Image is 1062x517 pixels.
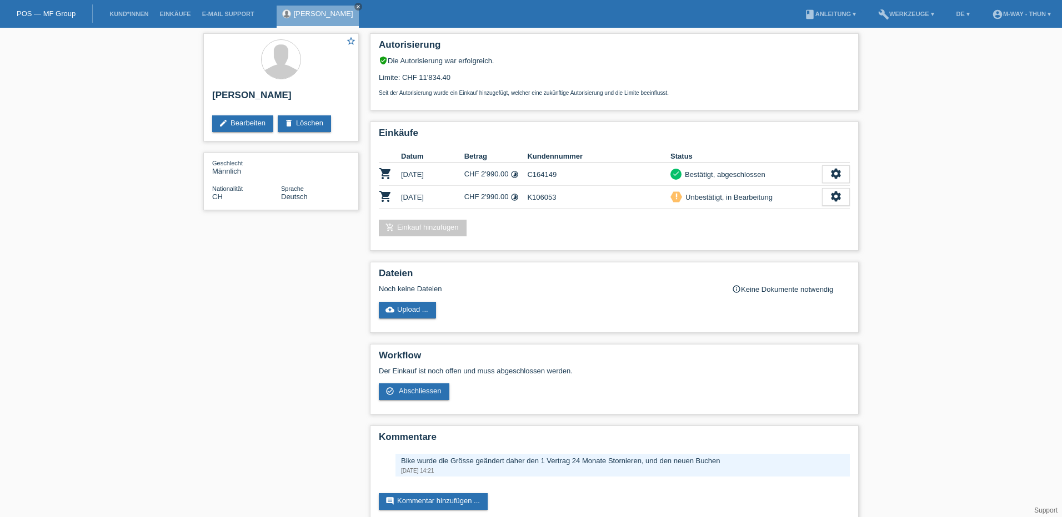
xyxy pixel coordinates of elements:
td: C164149 [527,163,670,186]
i: settings [830,168,842,180]
h2: [PERSON_NAME] [212,90,350,107]
i: verified_user [379,56,388,65]
td: CHF 2'990.00 [464,163,528,186]
td: K106053 [527,186,670,209]
a: POS — MF Group [17,9,76,18]
i: delete [284,119,293,128]
i: POSP00024578 [379,167,392,180]
a: buildWerkzeuge ▾ [873,11,940,17]
div: Unbestätigt, in Bearbeitung [682,191,773,203]
a: check_circle_outline Abschliessen [379,383,449,400]
p: Seit der Autorisierung wurde ein Einkauf hinzugefügt, welcher eine zukünftige Autorisierung und d... [379,90,850,96]
a: deleteLöschen [278,115,331,132]
td: [DATE] [401,186,464,209]
i: priority_high [673,192,680,200]
i: POSP00026544 [379,190,392,203]
i: info_outline [732,285,741,293]
a: commentKommentar hinzufügen ... [379,493,488,510]
div: Keine Dokumente notwendig [732,285,850,293]
span: Geschlecht [212,160,243,166]
a: add_shopping_cartEinkauf hinzufügen [379,220,467,236]
i: star_border [346,36,356,46]
i: account_circle [992,9,1003,20]
i: 24 Raten [510,170,519,179]
a: Kund*innen [104,11,154,17]
th: Datum [401,150,464,163]
i: edit [219,119,228,128]
span: Abschliessen [399,387,442,395]
span: Nationalität [212,185,243,192]
i: check_circle_outline [385,387,394,396]
div: Bestätigt, abgeschlossen [682,169,765,180]
i: settings [830,190,842,202]
h2: Dateien [379,268,850,285]
i: comment [385,496,394,505]
div: Noch keine Dateien [379,285,718,293]
a: close [354,3,362,11]
td: CHF 2'990.00 [464,186,528,209]
span: Schweiz [212,192,223,201]
a: E-Mail Support [197,11,260,17]
a: Einkäufe [154,11,196,17]
span: Sprache [281,185,304,192]
h2: Workflow [379,350,850,367]
th: Betrag [464,150,528,163]
i: close [355,4,361,9]
a: DE ▾ [951,11,975,17]
span: Deutsch [281,192,308,201]
a: bookAnleitung ▾ [799,11,861,17]
i: add_shopping_cart [385,223,394,232]
th: Status [670,150,822,163]
i: check [672,170,680,178]
i: build [878,9,889,20]
i: cloud_upload [385,305,394,314]
td: [DATE] [401,163,464,186]
i: book [804,9,815,20]
div: Die Autorisierung war erfolgreich. [379,56,850,65]
h2: Autorisierung [379,39,850,56]
th: Kundennummer [527,150,670,163]
h2: Kommentare [379,432,850,448]
div: [DATE] 14:21 [401,468,844,474]
div: Bike wurde die Grösse geändert daher den 1 Vertrag 24 Monate Stornieren, und den neuen Buchen [401,457,844,465]
a: Support [1034,506,1058,514]
a: cloud_uploadUpload ... [379,302,436,318]
a: account_circlem-way - Thun ▾ [986,11,1056,17]
a: star_border [346,36,356,48]
div: Limite: CHF 11'834.40 [379,65,850,96]
a: [PERSON_NAME] [294,9,353,18]
a: editBearbeiten [212,115,273,132]
h2: Einkäufe [379,128,850,144]
div: Männlich [212,159,281,175]
p: Der Einkauf ist noch offen und muss abgeschlossen werden. [379,367,850,375]
i: 24 Raten [510,193,519,201]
